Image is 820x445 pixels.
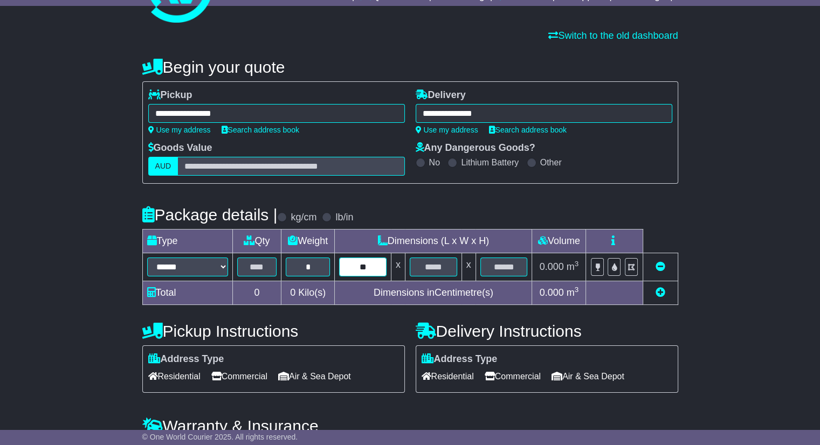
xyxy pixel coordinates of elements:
span: Residential [422,368,474,385]
label: AUD [148,157,178,176]
label: Other [540,157,562,168]
h4: Begin your quote [142,58,678,76]
label: Delivery [416,89,466,101]
span: Air & Sea Depot [552,368,624,385]
span: Commercial [485,368,541,385]
label: Address Type [148,353,224,365]
label: Pickup [148,89,192,101]
span: m [567,287,579,298]
span: m [567,261,579,272]
span: Residential [148,368,201,385]
a: Switch to the old dashboard [548,30,678,41]
span: Air & Sea Depot [278,368,351,385]
td: Weight [281,230,335,253]
span: Commercial [211,368,267,385]
td: Dimensions in Centimetre(s) [335,281,532,305]
span: 0.000 [540,287,564,298]
sup: 3 [575,260,579,268]
a: Add new item [656,287,665,298]
label: Lithium Battery [461,157,519,168]
label: Any Dangerous Goods? [416,142,535,154]
td: x [391,253,405,281]
td: Qty [232,230,281,253]
td: Dimensions (L x W x H) [335,230,532,253]
span: © One World Courier 2025. All rights reserved. [142,433,298,441]
h4: Delivery Instructions [416,322,678,340]
h4: Package details | [142,206,278,224]
td: Total [142,281,232,305]
label: kg/cm [291,212,316,224]
td: Type [142,230,232,253]
a: Remove this item [656,261,665,272]
a: Use my address [416,126,478,134]
h4: Pickup Instructions [142,322,405,340]
h4: Warranty & Insurance [142,417,678,435]
sup: 3 [575,286,579,294]
td: Volume [532,230,586,253]
td: Kilo(s) [281,281,335,305]
label: Goods Value [148,142,212,154]
span: 0 [290,287,295,298]
label: lb/in [335,212,353,224]
label: Address Type [422,353,498,365]
span: 0.000 [540,261,564,272]
a: Search address book [489,126,567,134]
label: No [429,157,440,168]
td: x [461,253,476,281]
a: Search address book [222,126,299,134]
a: Use my address [148,126,211,134]
td: 0 [232,281,281,305]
